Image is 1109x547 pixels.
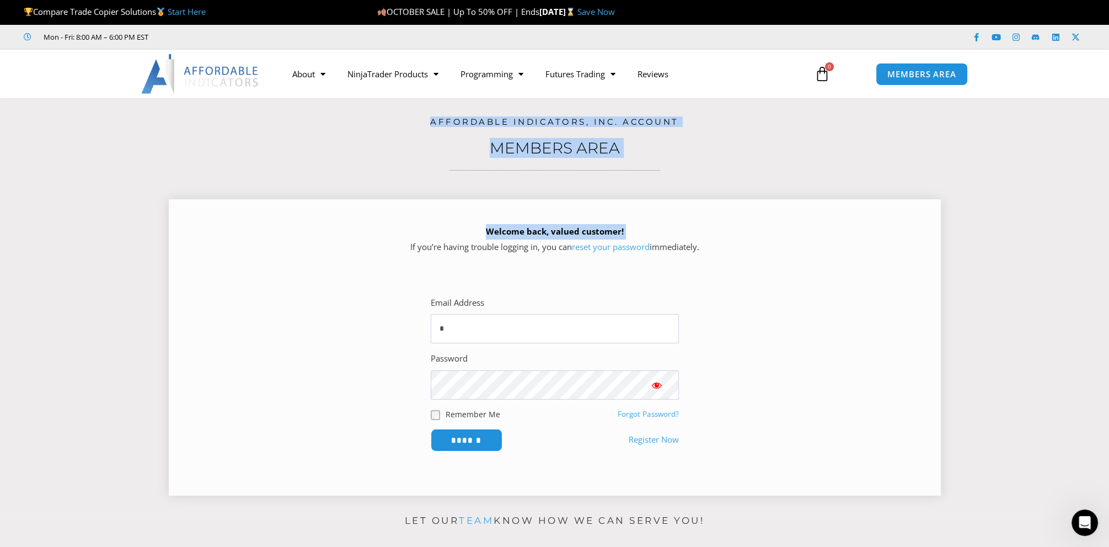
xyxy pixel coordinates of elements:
[378,8,386,16] img: 🍂
[798,58,847,90] a: 0
[430,116,679,127] a: Affordable Indicators, Inc. Account
[24,6,206,17] span: Compare Trade Copier Solutions
[377,6,539,17] span: OCTOBER SALE | Up To 50% OFF | Ends
[281,61,336,87] a: About
[24,8,33,16] img: 🏆
[431,351,468,367] label: Password
[459,515,494,526] a: team
[635,370,679,400] button: Show password
[876,63,968,86] a: MEMBERS AREA
[629,432,679,448] a: Register Now
[446,408,500,420] label: Remember Me
[169,512,941,530] p: Let our know how we can serve you!
[168,6,206,17] a: Start Here
[157,8,165,16] img: 🥇
[1072,509,1098,536] iframe: Intercom live chat
[41,30,148,44] span: Mon - Fri: 8:00 AM – 6:00 PM EST
[539,6,577,17] strong: [DATE]
[577,6,615,17] a: Save Now
[486,226,624,237] strong: Welcome back, valued customer!
[336,61,449,87] a: NinjaTrader Products
[887,70,956,78] span: MEMBERS AREA
[281,61,802,87] nav: Menu
[534,61,626,87] a: Futures Trading
[572,241,650,252] a: reset your password
[825,62,834,71] span: 0
[490,139,620,157] a: Members Area
[164,31,329,43] iframe: Customer reviews powered by Trustpilot
[626,61,679,87] a: Reviews
[449,61,534,87] a: Programming
[188,224,922,255] p: If you’re having trouble logging in, you can immediately.
[566,8,575,16] img: ⌛
[618,409,679,419] a: Forgot Password?
[141,54,260,94] img: LogoAI | Affordable Indicators – NinjaTrader
[431,295,484,311] label: Email Address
